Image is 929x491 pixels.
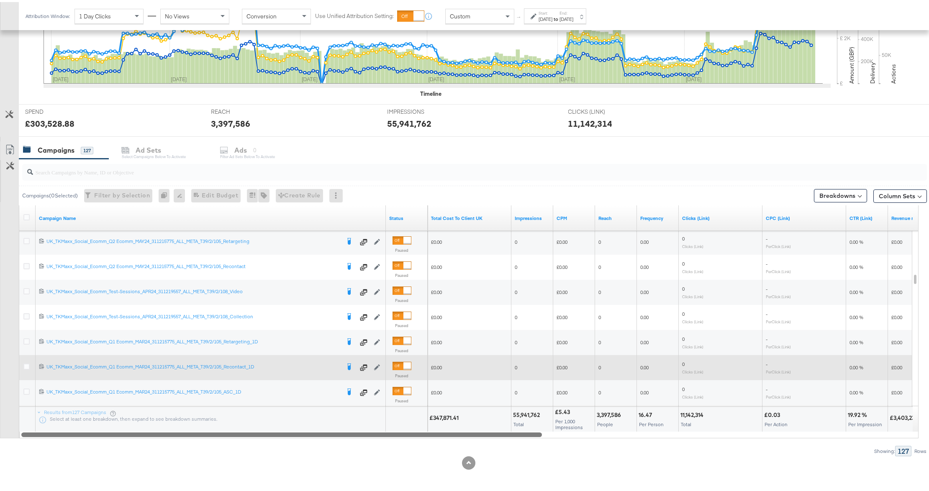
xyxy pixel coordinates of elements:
div: UK_TKMaxx_Social_Ecomm_Q2 Ecomm_MAY24_311215775_ALL_META_T39/2/105_Recontact [46,261,340,268]
span: 0.00 [640,262,649,268]
div: 16.47 [639,409,654,417]
div: £347,871.41 [429,412,461,420]
sub: Clicks (Link) [682,392,703,397]
span: - [766,284,767,290]
span: CLICKS (LINK) [568,106,631,114]
sub: Per Click (Link) [766,267,791,272]
div: UK_TKMaxx_Social_Ecomm_Q1 Ecomm_MAR24_311215775_ALL_META_T39/2/105_Retargeting_1D [46,336,340,343]
div: [DATE] [559,14,573,20]
span: Total [681,419,691,425]
a: Your campaign name. [39,213,382,220]
a: UK_TKMaxx_Social_Ecomm_Test-Sessions_APR24_311219557_ALL_META_T39/2/108_Video [46,286,340,294]
span: 0.00 [640,362,649,368]
span: £0.00 [891,337,902,343]
span: £0.00 [557,312,567,318]
span: £0.00 [557,337,567,343]
span: Conversion [246,10,277,18]
button: Column Sets [873,187,927,201]
span: REACH [211,106,274,114]
span: 0 [682,359,685,365]
a: Shows the current state of your Ad Campaign. [389,213,424,220]
span: 0 [682,334,685,340]
div: 19.92 % [848,409,870,417]
div: Timeline [421,88,442,96]
label: Start: [539,8,552,14]
div: £5.43 [555,406,572,414]
span: 0.00 [640,312,649,318]
sub: Per Click (Link) [766,292,791,297]
span: 0 [598,237,601,243]
span: 0 [515,337,517,343]
div: UK_TKMaxx_Social_Ecomm_Test-Sessions_APR24_311219557_ALL_META_T39/2/108_Collection [46,311,340,318]
div: 11,142,314 [680,409,706,417]
text: Delivery [869,60,876,82]
span: People [597,419,613,425]
span: 0 [598,287,601,293]
span: 0 [598,362,601,368]
div: £303,528.88 [25,115,74,128]
div: Showing: [874,446,895,452]
a: The average number of times your ad was served to each person. [640,213,675,220]
sub: Clicks (Link) [682,267,703,272]
span: £0.00 [557,362,567,368]
span: 0.00 % [849,387,863,394]
span: £0.00 [431,287,442,293]
span: Custom [450,10,470,18]
span: £0.00 [557,287,567,293]
span: Per Action [765,419,788,425]
label: Paused [393,371,411,376]
a: UK_TKMaxx_Social_Ecomm_Test-Sessions_APR24_311219557_ALL_META_T39/2/108_Collection [46,311,340,320]
span: 0 [515,312,517,318]
sub: Clicks (Link) [682,242,703,247]
span: Per Impression [848,419,882,425]
a: UK_TKMaxx_Social_Ecomm_Q1 Ecomm_MAR24_311215775_ALL_META_T39/2/105_ASC_1D [46,386,340,395]
input: Search Campaigns by Name, ID or Objective [33,159,843,175]
span: 0 [682,384,685,390]
span: 0 [682,309,685,315]
sub: Clicks (Link) [682,342,703,347]
span: - [766,258,767,265]
strong: to [552,14,559,20]
a: The number of people your ad was served to. [598,213,634,220]
span: £0.00 [891,237,902,243]
span: 0 [515,287,517,293]
sub: Per Click (Link) [766,367,791,372]
span: Per Person [639,419,664,425]
div: UK_TKMaxx_Social_Ecomm_Q2 Ecomm_MAY24_311215775_ALL_META_T39/2/105_Retargeting [46,236,340,243]
span: 0 [598,312,601,318]
div: UK_TKMaxx_Social_Ecomm_Test-Sessions_APR24_311219557_ALL_META_T39/2/108_Video [46,286,340,293]
span: 0.00 % [849,337,863,343]
a: UK_TKMaxx_Social_Ecomm_Q1 Ecomm_MAR24_311215775_ALL_META_T39/2/105_Recontact_1D [46,361,340,370]
a: The number of times your ad was served. On mobile apps an ad is counted as served the first time ... [515,213,550,220]
div: 55,941,762 [387,115,431,128]
span: IMPRESSIONS [387,106,450,114]
div: 127 [81,145,93,152]
label: Paused [393,271,411,276]
span: 0 [515,387,517,394]
span: 0.00 [640,287,649,293]
sub: Per Click (Link) [766,317,791,322]
span: 0.00 % [849,262,863,268]
a: UK_TKMaxx_Social_Ecomm_Q2 Ecomm_MAY24_311215775_ALL_META_T39/2/105_Recontact [46,261,340,269]
span: - [766,384,767,390]
div: £0.03 [764,409,783,417]
a: The number of clicks received on a link in your ad divided by the number of impressions. [849,213,885,220]
text: Actions [890,62,897,82]
sub: Per Click (Link) [766,242,791,247]
div: UK_TKMaxx_Social_Ecomm_Q1 Ecomm_MAR24_311215775_ALL_META_T39/2/105_Recontact_1D [46,361,340,368]
span: 0.00 % [849,287,863,293]
span: 0 [682,233,685,240]
span: £0.00 [557,262,567,268]
span: £0.00 [557,387,567,394]
span: £0.00 [557,237,567,243]
div: Campaigns ( 0 Selected) [22,190,78,197]
div: 127 [895,444,911,454]
a: The average cost for each link click you've received from your ad. [766,213,843,220]
span: Per 1,000 Impressions [555,416,583,428]
span: 0 [515,237,517,243]
a: UK_TKMaxx_Social_Ecomm_Q1 Ecomm_MAR24_311215775_ALL_META_T39/2/105_Retargeting_1D [46,336,340,345]
div: Rows [914,446,927,452]
label: Paused [393,245,411,251]
a: UK_TKMaxx_Social_Ecomm_Q2 Ecomm_MAY24_311215775_ALL_META_T39/2/105_Retargeting [46,236,340,244]
span: 0.00 % [849,237,863,243]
